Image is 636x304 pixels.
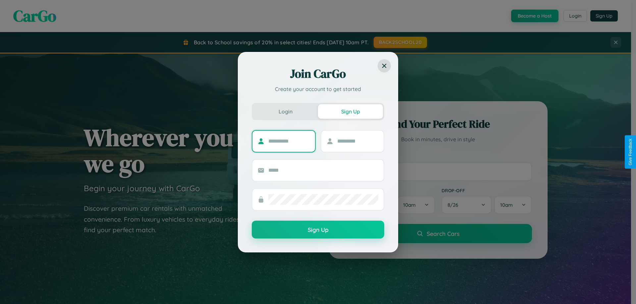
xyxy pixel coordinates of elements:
[318,104,383,119] button: Sign Up
[252,221,384,239] button: Sign Up
[628,139,633,165] div: Give Feedback
[252,85,384,93] p: Create your account to get started
[253,104,318,119] button: Login
[252,66,384,82] h2: Join CarGo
